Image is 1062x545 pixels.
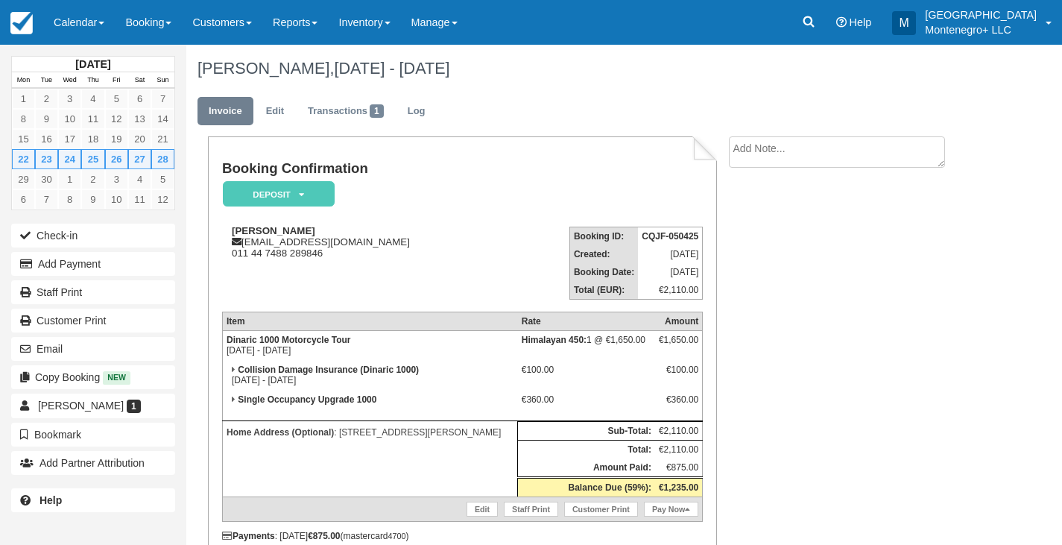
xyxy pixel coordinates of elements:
[81,149,104,169] a: 25
[518,422,655,441] th: Sub-Total:
[227,427,334,438] strong: Home Address (Optional)
[655,459,703,478] td: €875.00
[151,189,174,210] a: 12
[151,129,174,149] a: 21
[370,104,384,118] span: 1
[12,72,35,89] th: Mon
[151,72,174,89] th: Sun
[925,7,1037,22] p: [GEOGRAPHIC_DATA]
[75,58,110,70] strong: [DATE]
[58,129,81,149] a: 17
[222,531,275,541] strong: Payments
[35,109,58,129] a: 9
[10,12,33,34] img: checkfront-main-nav-mini-logo.png
[105,169,128,189] a: 3
[197,60,972,78] h1: [PERSON_NAME],
[35,72,58,89] th: Tue
[655,422,703,441] td: €2,110.00
[522,335,587,345] strong: Himalayan 450
[334,59,449,78] span: [DATE] - [DATE]
[35,149,58,169] a: 23
[35,89,58,109] a: 2
[35,189,58,210] a: 7
[58,169,81,189] a: 1
[569,227,638,246] th: Booking ID:
[892,11,916,35] div: M
[222,225,503,259] div: [EMAIL_ADDRESS][DOMAIN_NAME] 011 44 7488 289846
[12,169,35,189] a: 29
[222,531,703,541] div: : [DATE] (mastercard )
[518,478,655,497] th: Balance Due (59%):
[128,89,151,109] a: 6
[128,72,151,89] th: Sat
[151,109,174,129] a: 14
[11,252,175,276] button: Add Payment
[518,312,655,331] th: Rate
[850,16,872,28] span: Help
[105,72,128,89] th: Fri
[638,281,703,300] td: €2,110.00
[81,89,104,109] a: 4
[81,129,104,149] a: 18
[11,224,175,248] button: Check-in
[388,532,406,541] small: 4700
[518,441,655,459] th: Total:
[655,441,703,459] td: €2,110.00
[35,129,58,149] a: 16
[11,365,175,389] button: Copy Booking New
[223,181,335,207] em: Deposit
[58,189,81,210] a: 8
[659,394,698,417] div: €360.00
[655,312,703,331] th: Amount
[197,97,253,126] a: Invoice
[238,394,376,405] strong: Single Occupancy Upgrade 1000
[12,129,35,149] a: 15
[222,161,503,177] h1: Booking Confirmation
[518,361,655,391] td: €100.00
[81,169,104,189] a: 2
[222,312,517,331] th: Item
[105,89,128,109] a: 5
[81,72,104,89] th: Thu
[518,391,655,421] td: €360.00
[925,22,1037,37] p: Montenegro+ LLC
[518,459,655,478] th: Amount Paid:
[58,149,81,169] a: 24
[238,365,419,375] strong: Collision Damage Insurance (Dinaric 1000)
[12,149,35,169] a: 22
[11,488,175,512] a: Help
[39,494,62,506] b: Help
[396,97,437,126] a: Log
[11,309,175,333] a: Customer Print
[569,245,638,263] th: Created:
[659,365,698,387] div: €100.00
[504,502,558,517] a: Staff Print
[644,502,698,517] a: Pay Now
[12,109,35,129] a: 8
[128,109,151,129] a: 13
[151,149,174,169] a: 28
[11,451,175,475] button: Add Partner Attribution
[659,335,698,357] div: €1,650.00
[58,89,81,109] a: 3
[58,109,81,129] a: 10
[151,89,174,109] a: 7
[518,331,655,362] td: 1 @ €1,650.00
[255,97,295,126] a: Edit
[103,371,130,384] span: New
[127,400,141,413] span: 1
[151,169,174,189] a: 5
[128,189,151,210] a: 11
[128,129,151,149] a: 20
[222,180,329,208] a: Deposit
[638,245,703,263] td: [DATE]
[58,72,81,89] th: Wed
[569,281,638,300] th: Total (EUR):
[105,149,128,169] a: 26
[836,17,847,28] i: Help
[638,263,703,281] td: [DATE]
[35,169,58,189] a: 30
[12,189,35,210] a: 6
[11,423,175,447] button: Bookmark
[38,400,124,412] span: [PERSON_NAME]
